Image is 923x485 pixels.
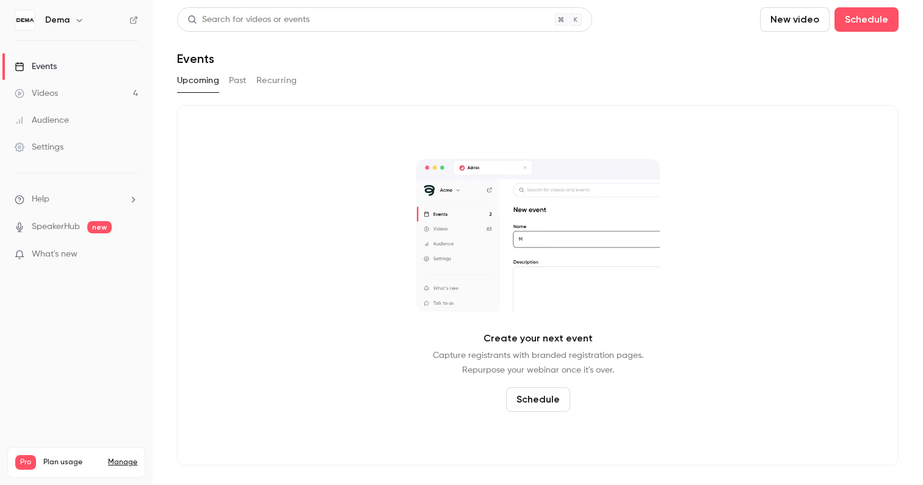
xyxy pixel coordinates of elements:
[15,114,69,126] div: Audience
[433,348,643,377] p: Capture registrants with branded registration pages. Repurpose your webinar once it's over.
[177,51,214,66] h1: Events
[15,193,138,206] li: help-dropdown-opener
[256,71,297,90] button: Recurring
[108,458,137,467] a: Manage
[834,7,899,32] button: Schedule
[229,71,247,90] button: Past
[760,7,830,32] button: New video
[15,455,36,470] span: Pro
[87,221,112,233] span: new
[15,87,58,100] div: Videos
[43,458,101,467] span: Plan usage
[32,221,80,233] a: SpeakerHub
[32,248,78,261] span: What's new
[506,387,570,412] button: Schedule
[187,13,309,26] div: Search for videos or events
[32,193,49,206] span: Help
[177,71,219,90] button: Upcoming
[15,141,63,153] div: Settings
[45,14,70,26] h6: Dema
[15,10,35,30] img: Dema
[483,331,593,346] p: Create your next event
[123,249,138,260] iframe: Noticeable Trigger
[15,60,57,73] div: Events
